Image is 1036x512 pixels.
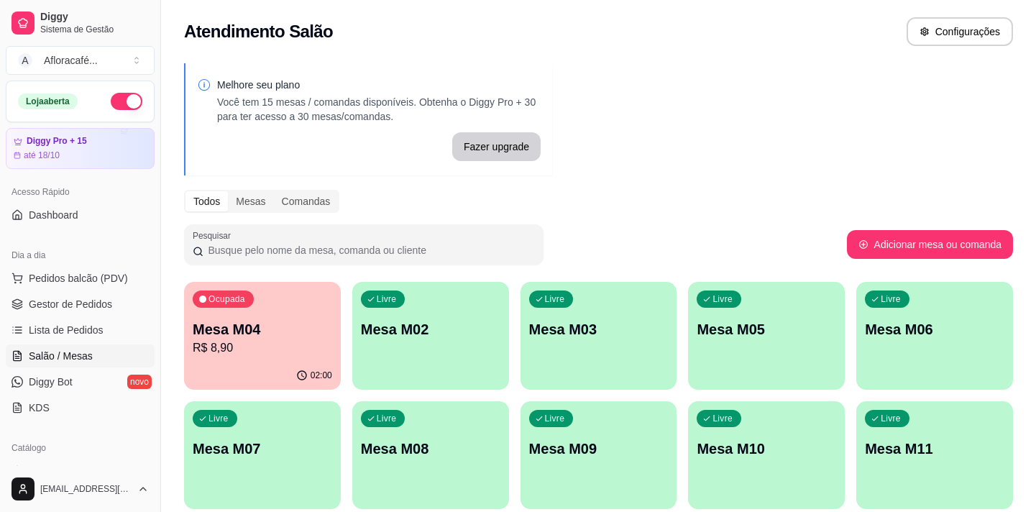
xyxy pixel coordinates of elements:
button: LivreMesa M06 [856,282,1013,390]
p: Mesa M11 [865,439,1004,459]
p: Mesa M02 [361,319,500,339]
p: R$ 8,90 [193,339,332,357]
button: Pedidos balcão (PDV) [6,267,155,290]
p: Mesa M03 [529,319,669,339]
span: Salão / Mesas [29,349,93,363]
div: Mesas [228,191,273,211]
div: Dia a dia [6,244,155,267]
button: LivreMesa M08 [352,401,509,509]
p: Livre [712,293,733,305]
button: Adicionar mesa ou comanda [847,230,1013,259]
a: DiggySistema de Gestão [6,6,155,40]
span: Lista de Pedidos [29,323,104,337]
p: Livre [377,413,397,424]
a: Dashboard [6,204,155,227]
span: Dashboard [29,208,78,222]
p: Mesa M08 [361,439,500,459]
p: Livre [712,413,733,424]
a: Diggy Pro + 15até 18/10 [6,128,155,169]
div: Loja aberta [18,93,78,109]
button: OcupadaMesa M04R$ 8,9002:00 [184,282,341,390]
a: Salão / Mesas [6,344,155,367]
button: LivreMesa M03 [521,282,677,390]
p: Ocupada [208,293,245,305]
p: Mesa M04 [193,319,332,339]
p: Mesa M09 [529,439,669,459]
button: LivreMesa M07 [184,401,341,509]
p: Melhore seu plano [217,78,541,92]
button: Configurações [907,17,1013,46]
div: Afloracafé ... [44,53,98,68]
div: Catálogo [6,436,155,460]
input: Pesquisar [203,243,535,257]
label: Pesquisar [193,229,236,242]
div: Acesso Rápido [6,180,155,204]
button: LivreMesa M10 [688,401,845,509]
p: Mesa M06 [865,319,1004,339]
span: [EMAIL_ADDRESS][DOMAIN_NAME] [40,483,132,495]
div: Comandas [274,191,339,211]
button: LivreMesa M02 [352,282,509,390]
a: KDS [6,396,155,419]
button: LivreMesa M05 [688,282,845,390]
p: Mesa M07 [193,439,332,459]
article: até 18/10 [24,150,60,161]
button: Fazer upgrade [452,132,541,161]
span: Pedidos balcão (PDV) [29,271,128,285]
button: [EMAIL_ADDRESS][DOMAIN_NAME] [6,472,155,506]
button: LivreMesa M09 [521,401,677,509]
button: LivreMesa M11 [856,401,1013,509]
span: Produtos [29,464,69,478]
a: Lista de Pedidos [6,319,155,342]
p: Mesa M05 [697,319,836,339]
p: Você tem 15 mesas / comandas disponíveis. Obtenha o Diggy Pro + 30 para ter acesso a 30 mesas/com... [217,95,541,124]
h2: Atendimento Salão [184,20,333,43]
p: Livre [377,293,397,305]
button: Select a team [6,46,155,75]
p: Livre [881,413,901,424]
a: Diggy Botnovo [6,370,155,393]
div: Todos [185,191,228,211]
span: KDS [29,401,50,415]
p: Livre [545,413,565,424]
a: Produtos [6,460,155,483]
article: Diggy Pro + 15 [27,136,87,147]
p: 02:00 [311,370,332,381]
span: Diggy [40,11,149,24]
span: Diggy Bot [29,375,73,389]
span: Gestor de Pedidos [29,297,112,311]
p: Livre [881,293,901,305]
p: Mesa M10 [697,439,836,459]
span: Sistema de Gestão [40,24,149,35]
a: Gestor de Pedidos [6,293,155,316]
button: Alterar Status [111,93,142,110]
span: A [18,53,32,68]
p: Livre [208,413,229,424]
p: Livre [545,293,565,305]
